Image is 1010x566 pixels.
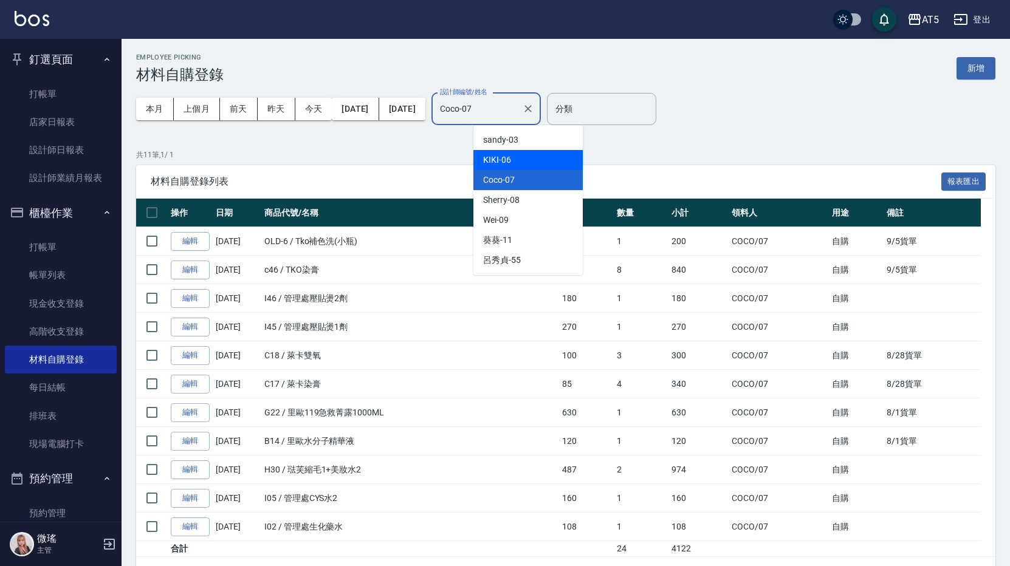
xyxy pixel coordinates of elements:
td: G22 / 里歐119急救菁露1000ML [261,398,559,427]
td: 自購 [829,341,884,370]
a: 現場電腦打卡 [5,430,117,458]
a: 設計師日報表 [5,136,117,164]
td: 200 [559,227,614,256]
td: 487 [559,455,614,484]
button: [DATE] [379,98,425,120]
a: 編輯 [171,232,210,251]
td: 9/5貨單 [884,256,981,284]
td: COCO /07 [729,313,829,341]
th: 商品代號/名稱 [261,199,559,227]
th: 備註 [884,199,981,227]
button: 櫃檯作業 [5,197,117,229]
button: 本月 [136,98,174,120]
td: 1 [614,227,668,256]
th: 數量 [614,199,668,227]
a: 現金收支登錄 [5,290,117,318]
td: 1 [614,513,668,541]
button: Clear [520,100,537,117]
h2: Employee Picking [136,53,224,61]
td: COCO /07 [729,484,829,513]
td: [DATE] [213,284,261,313]
td: 120 [559,427,614,455]
td: [DATE] [213,427,261,455]
h3: 材料自購登錄 [136,66,224,83]
td: 180 [559,284,614,313]
td: 8 [614,256,668,284]
td: C17 / 萊卡染膏 [261,370,559,398]
td: 自購 [829,513,884,541]
a: 預約管理 [5,499,117,527]
td: 105 [559,256,614,284]
td: COCO /07 [729,398,829,427]
td: COCO /07 [729,284,829,313]
a: 帳單列表 [5,261,117,289]
td: COCO /07 [729,370,829,398]
td: 1 [614,484,668,513]
a: 打帳單 [5,233,117,261]
td: [DATE] [213,256,261,284]
td: B14 / 里歐水分子精華液 [261,427,559,455]
span: 材料自購登錄列表 [151,176,941,188]
a: 編輯 [171,289,210,308]
img: Logo [15,11,49,26]
td: I45 / 管理處壓貼燙1劑 [261,313,559,341]
th: 操作 [168,199,213,227]
td: [DATE] [213,313,261,341]
td: 630 [559,398,614,427]
button: save [872,7,896,32]
td: 840 [668,256,729,284]
p: 主管 [37,545,99,556]
td: 1 [614,398,668,427]
th: 日期 [213,199,261,227]
a: 高階收支登錄 [5,318,117,346]
td: 630 [668,398,729,427]
a: 材料自購登錄 [5,346,117,373]
td: 85 [559,370,614,398]
td: 自購 [829,455,884,484]
td: 1 [614,313,668,341]
td: [DATE] [213,370,261,398]
td: I46 / 管理處壓貼燙2劑 [261,284,559,313]
td: COCO /07 [729,256,829,284]
a: 編輯 [171,489,210,508]
td: 1 [614,284,668,313]
td: COCO /07 [729,341,829,370]
button: AT5 [902,7,944,32]
td: 200 [668,227,729,256]
td: 8/1貨單 [884,427,981,455]
div: AT5 [922,12,939,27]
button: 今天 [295,98,332,120]
td: [DATE] [213,484,261,513]
td: COCO /07 [729,427,829,455]
a: 每日結帳 [5,373,117,401]
button: 預約管理 [5,463,117,494]
td: 160 [668,484,729,513]
td: 合計 [168,541,213,557]
button: [DATE] [332,98,379,120]
th: 領料人 [729,199,829,227]
button: 報表匯出 [941,172,986,191]
a: 編輯 [171,460,210,479]
td: 108 [668,513,729,541]
td: 108 [559,513,614,541]
span: sandy -03 [483,134,518,146]
a: 打帳單 [5,80,117,108]
h5: 微瑤 [37,533,99,545]
th: 用途 [829,199,884,227]
button: 上個月 [174,98,220,120]
th: 小計 [668,199,729,227]
td: 自購 [829,284,884,313]
td: 270 [668,313,729,341]
p: 共 11 筆, 1 / 1 [136,149,995,160]
a: 編輯 [171,375,210,394]
td: C18 / 萊卡雙氧 [261,341,559,370]
a: 編輯 [171,261,210,279]
td: COCO /07 [729,455,829,484]
button: 昨天 [258,98,295,120]
a: 報表匯出 [941,175,986,186]
td: [DATE] [213,341,261,370]
td: 1 [614,427,668,455]
td: 100 [559,341,614,370]
td: COCO /07 [729,227,829,256]
td: [DATE] [213,513,261,541]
